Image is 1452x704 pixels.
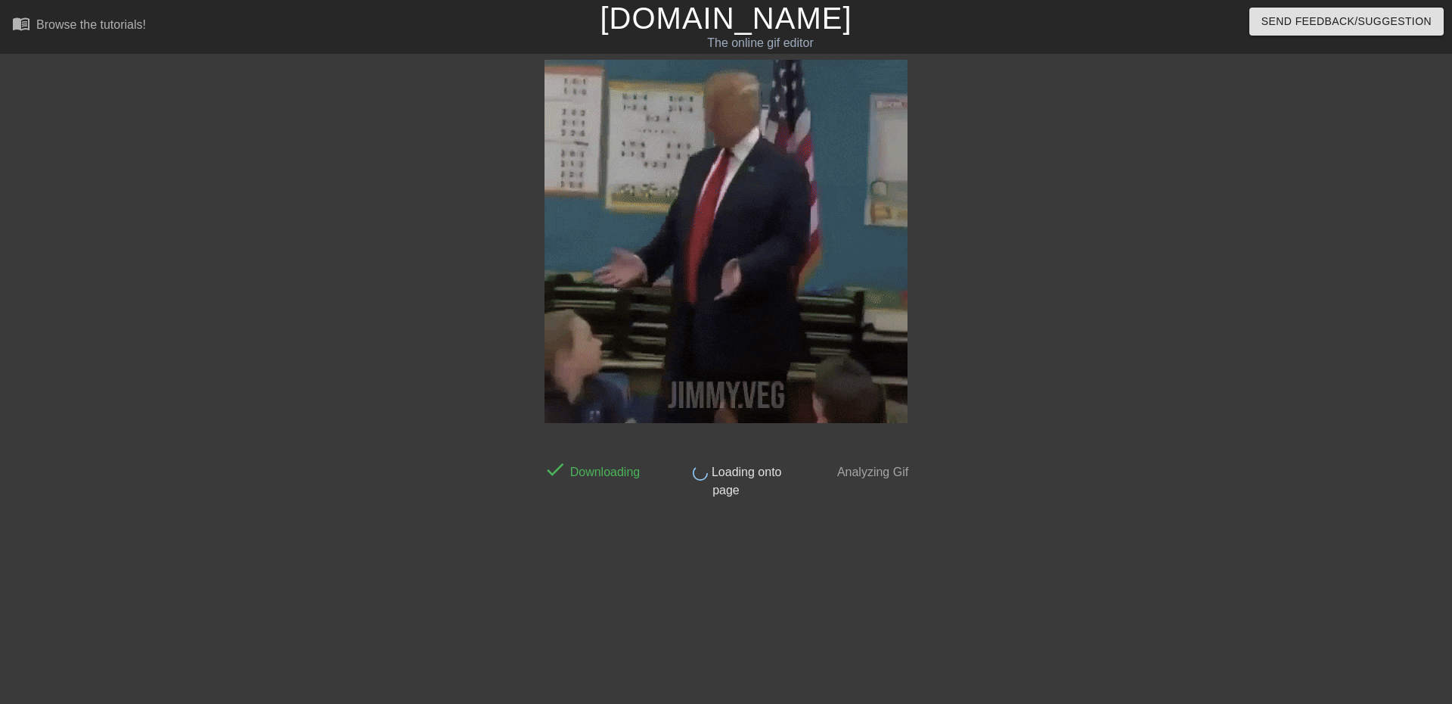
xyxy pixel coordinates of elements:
a: [DOMAIN_NAME] [600,2,852,35]
span: Send Feedback/Suggestion [1261,12,1432,31]
img: mNnHv.gif [544,60,907,423]
span: Analyzing Gif [834,466,908,478]
span: menu_book [12,14,30,33]
div: Browse the tutorials! [36,18,146,31]
a: Browse the tutorials! [12,14,146,38]
span: done [544,458,566,481]
span: Loading onto page [708,466,781,497]
div: The online gif editor [492,34,1029,52]
button: Send Feedback/Suggestion [1249,8,1444,36]
span: Downloading [566,466,640,478]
